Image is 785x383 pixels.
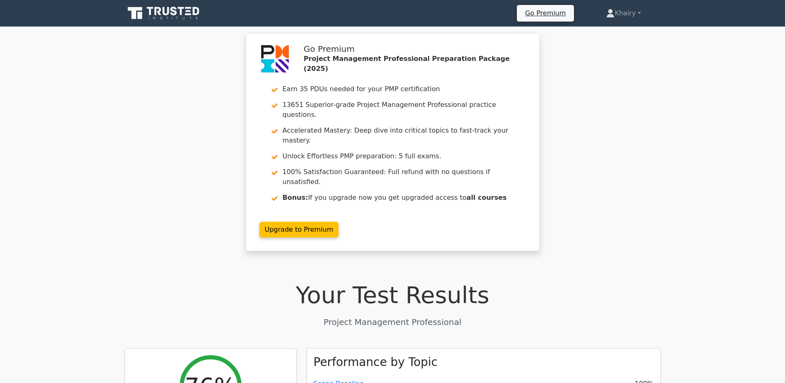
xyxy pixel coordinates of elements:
[586,5,660,22] a: Khairy
[520,7,571,19] a: Go Premium
[125,316,661,328] p: Project Management Professional
[125,281,661,309] h1: Your Test Results
[314,355,438,369] h3: Performance by Topic
[259,222,339,238] a: Upgrade to Premium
